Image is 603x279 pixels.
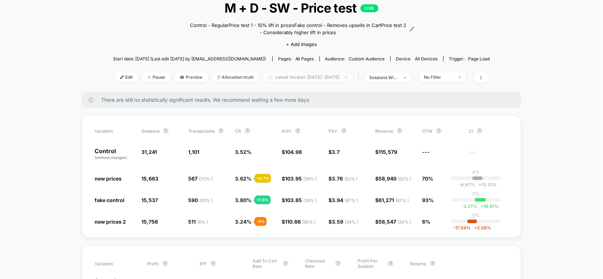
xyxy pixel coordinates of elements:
[345,219,358,225] span: ( 34 % )
[378,197,409,203] span: 61,271
[469,128,508,134] span: CI
[468,56,490,61] span: Page Load
[475,182,497,187] span: 13.31 %
[188,197,213,203] span: 590
[397,128,403,134] button: ?
[395,198,409,203] span: ( 87 % )
[115,72,139,82] span: Edit
[141,175,158,182] span: 15,663
[378,149,397,155] span: 115,579
[235,219,251,225] span: 3.24 %
[174,72,208,82] span: Preview
[458,77,461,78] img: end
[332,219,358,225] span: 3.59
[141,128,159,134] span: Sessions
[278,56,314,61] div: Pages:
[95,148,134,160] p: Control
[375,128,393,134] span: Revenue
[462,203,477,209] span: -2.27 %
[453,225,471,230] span: -17.04 %
[361,4,378,12] p: LIVE
[328,175,358,182] span: $
[199,176,213,182] span: ( 70 % )
[263,72,353,82] span: Latest Version: [DATE] - [DATE]
[369,75,398,80] div: sessions with impression
[163,128,169,134] button: ?
[197,219,208,225] span: ( 6 % )
[95,219,126,225] span: new prices 2
[475,218,477,223] p: |
[325,56,385,61] div: Audience:
[472,169,480,175] p: 0%
[148,76,151,79] img: end
[357,72,364,83] span: |
[345,198,358,203] span: ( 87 % )
[95,155,127,160] span: (without changes)
[344,176,358,182] span: ( 62 % )
[332,175,358,182] span: 3.76
[477,128,482,134] button: ?
[335,261,341,266] button: ?
[255,174,271,183] div: + 2.7 %
[475,225,477,230] span: +
[141,149,157,155] span: 31,241
[472,191,480,196] p: 0%
[332,197,358,203] span: 3.94
[404,77,406,78] img: end
[113,56,266,61] span: Start date: [DATE] (Last edit [DATE] by [EMAIL_ADDRESS][DOMAIN_NAME])
[328,197,358,203] span: $
[341,128,347,134] button: ?
[411,261,426,266] span: Returns
[141,197,158,203] span: 15,537
[378,175,411,182] span: 58,940
[349,56,385,61] span: Custom Audience
[375,149,397,155] span: $
[142,72,171,82] span: Pause
[285,149,302,155] span: 104.98
[302,219,316,225] span: ( 95 % )
[388,261,394,266] button: ?
[283,261,289,266] button: ?
[188,175,213,182] span: 567
[479,182,481,187] span: +
[268,76,272,79] img: calendar
[285,175,317,182] span: 103.95
[328,128,337,134] span: PSV
[471,225,491,230] span: 2.08 %
[101,97,507,103] span: There are still no statistically significant results. We recommend waiting a few more days
[398,219,411,225] span: ( 34 % )
[235,175,251,182] span: 3.62 %
[286,41,317,47] span: + Add Images
[459,182,475,187] span: -6.87 %
[375,219,411,225] span: $
[436,128,442,134] button: ?
[328,149,340,155] span: $
[253,258,279,269] span: Add To Cart Rate
[481,203,484,209] span: +
[378,219,411,225] span: 56,547
[477,203,499,209] span: 18.81 %
[345,77,348,78] img: end
[398,176,411,182] span: ( 62 % )
[422,175,433,182] span: 70%
[162,261,168,266] button: ?
[422,149,430,155] span: ---
[210,261,216,266] button: ?
[245,128,250,134] button: ?
[132,0,471,15] span: M + D - SW - Price test
[332,149,340,155] span: 3.7
[390,56,443,61] span: Device:
[295,56,314,61] span: all pages
[475,175,477,180] p: |
[218,128,224,134] button: ?
[424,74,453,80] div: No Filter
[255,196,271,204] div: + 7.8 %
[95,175,122,182] span: new prices
[282,128,291,134] span: AOV
[303,198,317,203] span: ( 38 % )
[358,258,384,269] span: Profit Per Session
[212,72,259,82] span: Allocation: multi
[422,197,434,203] span: 93%
[147,261,159,266] span: Profit
[235,128,241,134] span: CR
